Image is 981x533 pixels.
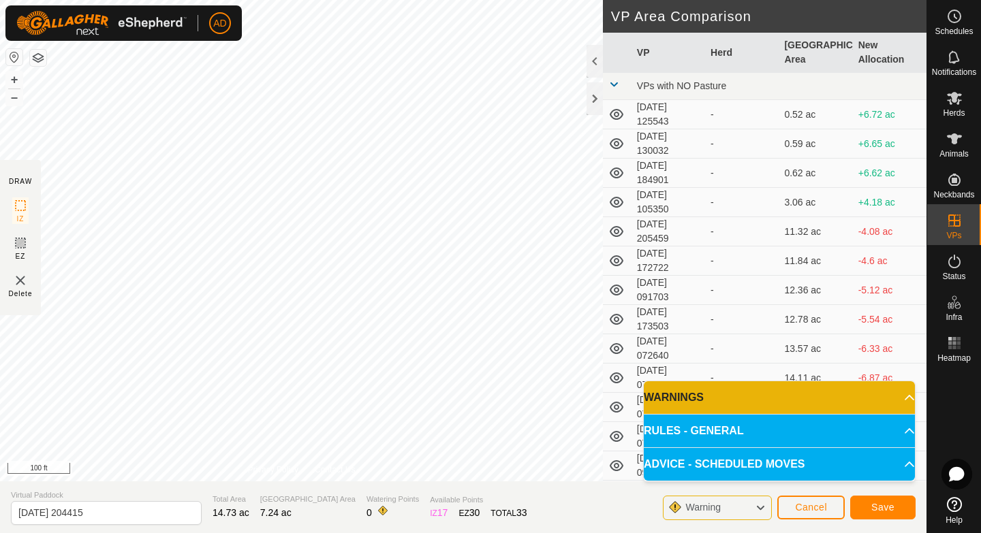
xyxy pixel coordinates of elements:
td: 12.36 ac [779,276,852,305]
div: EZ [458,506,480,520]
button: Reset Map [6,49,22,65]
span: Heatmap [937,354,971,362]
button: Cancel [777,496,845,519]
span: Neckbands [933,191,974,199]
span: 0 [367,507,372,518]
span: Help [946,516,963,524]
td: [DATE] 205459 [632,217,705,246]
span: RULES - GENERAL [644,423,744,439]
td: [DATE] 072640 [632,334,705,364]
span: Schedules [935,27,973,35]
td: 0.59 ac [779,129,852,159]
td: 11.32 ac [779,217,852,246]
td: 3.06 ac [779,188,852,217]
td: +6.62 ac [853,159,926,188]
span: WARNINGS [644,389,704,406]
div: TOTAL [490,506,527,520]
span: VPs with NO Pasture [637,80,727,91]
td: -4.08 ac [853,217,926,246]
td: +4.18 ac [853,188,926,217]
td: -6.33 ac [853,334,926,364]
td: -5.54 ac [853,305,926,334]
span: 30 [469,507,480,518]
td: [DATE] 184901 [632,159,705,188]
img: Gallagher Logo [16,11,187,35]
td: [DATE] 173503 [632,305,705,334]
a: Privacy Policy [247,464,298,476]
td: [DATE] 130032 [632,129,705,159]
td: [DATE] 091427 [632,451,705,481]
span: 7.24 ac [260,507,292,518]
td: [DATE] 105350 [632,188,705,217]
span: VPs [946,231,961,240]
td: +6.72 ac [853,100,926,129]
span: Animals [939,150,969,158]
span: Total Area [213,494,249,505]
div: IZ [430,506,448,520]
th: New Allocation [853,33,926,73]
span: Infra [946,313,962,321]
button: Save [850,496,916,519]
p-accordion-header: ADVICE - SCHEDULED MOVES [644,448,915,481]
span: Warning [685,502,721,513]
div: - [711,108,773,122]
span: 33 [516,507,527,518]
div: - [711,371,773,385]
a: Contact Us [315,464,355,476]
span: Cancel [795,502,827,513]
td: 14.11 ac [779,364,852,393]
span: Virtual Paddock [11,489,202,501]
td: 13.57 ac [779,334,852,364]
div: - [711,166,773,180]
td: -6.87 ac [853,364,926,393]
td: [DATE] 071350 [632,481,705,510]
button: + [6,71,22,88]
span: IZ [17,214,25,224]
a: Help [927,491,981,530]
td: [DATE] 172722 [632,246,705,276]
td: -5.12 ac [853,276,926,305]
span: AD [213,16,226,31]
td: 12.78 ac [779,305,852,334]
p-accordion-header: RULES - GENERAL [644,415,915,447]
span: Delete [9,289,33,299]
div: - [711,195,773,210]
td: [DATE] 091703 [632,276,705,305]
td: [DATE] 125543 [632,100,705,129]
td: 11.84 ac [779,246,852,276]
button: – [6,89,22,106]
td: 0.52 ac [779,100,852,129]
div: DRAW [9,176,32,187]
span: [GEOGRAPHIC_DATA] Area [260,494,356,505]
div: - [711,137,773,151]
td: [DATE] 073117 [632,393,705,422]
div: - [711,312,773,327]
img: VP [12,272,29,289]
span: Watering Points [367,494,419,505]
span: ADVICE - SCHEDULED MOVES [644,456,805,472]
div: - [711,225,773,239]
div: - [711,254,773,268]
span: Save [871,502,894,513]
h2: VP Area Comparison [611,8,926,25]
span: 14.73 ac [213,507,249,518]
span: 17 [437,507,448,518]
button: Map Layers [30,50,46,66]
td: 0.62 ac [779,159,852,188]
span: Available Points [430,494,527,506]
th: VP [632,33,705,73]
span: Herds [943,109,965,117]
td: -4.6 ac [853,246,926,276]
td: +6.65 ac [853,129,926,159]
span: Status [942,272,965,280]
span: Notifications [932,68,976,76]
th: Herd [705,33,779,73]
p-accordion-header: WARNINGS [644,381,915,414]
td: [DATE] 072714 [632,364,705,393]
div: - [711,283,773,297]
div: - [711,342,773,356]
td: [DATE] 073249 [632,422,705,451]
span: EZ [16,251,26,261]
th: [GEOGRAPHIC_DATA] Area [779,33,852,73]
